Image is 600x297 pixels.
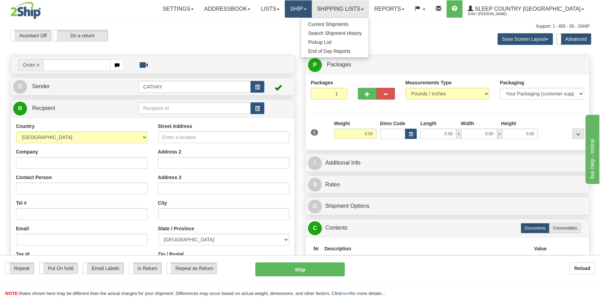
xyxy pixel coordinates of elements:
th: Value [531,242,549,255]
label: Put On hold [39,263,78,274]
button: Save Screen Layout [497,33,553,45]
div: live help - online [5,4,64,12]
label: Contact Person [16,174,52,181]
label: Email [16,225,29,232]
label: Documents [521,223,549,233]
label: Measurements Type [405,79,452,86]
a: $Rates [308,178,587,192]
a: Search Shipment History [301,29,369,38]
a: Reports [369,0,409,18]
label: Commodities [549,223,581,233]
span: P [308,58,322,72]
label: Repeat [6,263,34,274]
span: S [13,80,27,94]
span: C [308,221,322,235]
label: Dims Code [380,120,405,127]
a: Shipping lists [312,0,369,18]
label: Is Return [129,263,161,274]
label: Packaging [500,79,524,86]
label: Advanced [557,34,591,45]
span: Current Shipments [308,21,348,27]
span: Sleep Country [GEOGRAPHIC_DATA] [473,6,581,12]
a: Lists [256,0,285,18]
a: Settings [157,0,199,18]
span: 2044 / [PERSON_NAME] [468,11,520,18]
img: logo2044.jpg [10,2,41,19]
th: Nr [311,242,322,255]
label: Email Labels [83,263,124,274]
span: O [308,199,322,213]
span: NOTE: [5,291,19,296]
label: Company [16,148,38,155]
a: End of Day Reports [301,47,369,56]
label: Tax Id [16,251,29,258]
a: S Sender [13,80,139,94]
a: OShipment Options [308,199,587,213]
label: Height [501,120,516,127]
span: I [308,156,322,170]
label: State / Province [158,225,194,232]
a: Ship [285,0,311,18]
a: CContents [308,221,587,235]
input: Enter a location [158,131,290,143]
label: Packages [311,79,333,86]
input: Sender Id [139,81,250,93]
span: Recipient [32,105,55,111]
button: Ship [255,262,345,276]
a: Current Shipments [301,20,369,29]
a: here [342,291,351,296]
span: Sender [32,83,50,89]
b: Reload [574,266,590,271]
label: Address 3 [158,174,182,181]
span: End of Day Reports [308,48,350,54]
span: $ [308,178,322,192]
span: Search Shipment History [308,30,362,36]
label: Weight [334,120,350,127]
span: x [497,129,502,139]
a: Sleep Country [GEOGRAPHIC_DATA] 2044 / [PERSON_NAME] [462,0,589,18]
label: City [158,199,167,206]
a: Pickup List [301,38,369,47]
label: Country [16,123,35,130]
span: Pickup List [308,39,332,45]
a: R Recipient [13,101,125,115]
input: Recipient Id [139,102,250,114]
label: Tel # [16,199,27,206]
label: Repeat as Return [167,263,217,274]
iframe: chat widget [584,113,599,184]
span: Packages [327,62,351,67]
div: Support: 1 - 855 - 55 - 2SHIP [10,24,590,29]
span: 1 [311,129,318,136]
label: Address 2 [158,148,182,155]
label: Street Address [158,123,192,130]
label: Length [420,120,436,127]
span: Order # [18,59,43,71]
div: ... [572,129,584,139]
span: x [456,129,461,139]
a: Addressbook [199,0,256,18]
label: Width [461,120,474,127]
label: Do a return [53,30,108,41]
label: Zip / Postal [158,251,184,258]
a: IAdditional Info [308,156,587,170]
label: Assistant Off [11,30,51,41]
a: P Packages [308,58,587,72]
span: R [13,102,27,115]
th: Description [322,242,531,255]
button: Reload [570,262,595,274]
